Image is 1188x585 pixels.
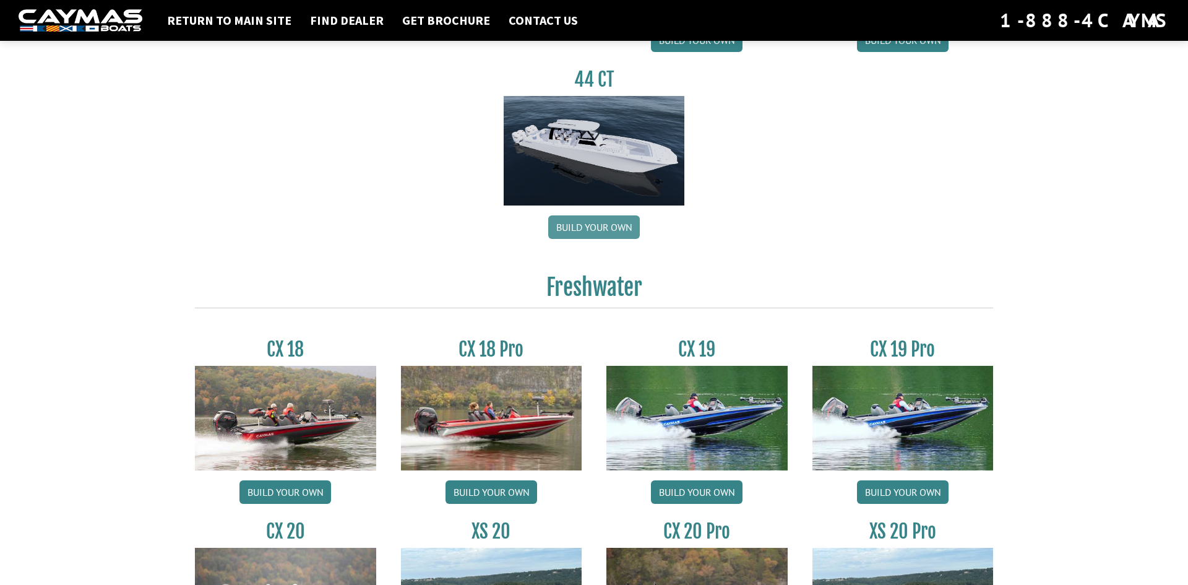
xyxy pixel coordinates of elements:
[606,338,788,361] h3: CX 19
[401,366,582,470] img: CX-18SS_thumbnail.jpg
[401,338,582,361] h3: CX 18 Pro
[19,9,142,32] img: white-logo-c9c8dbefe5ff5ceceb0f0178aa75bf4bb51f6bca0971e226c86eb53dfe498488.png
[548,215,640,239] a: Build your own
[651,480,742,504] a: Build your own
[606,520,788,543] h3: CX 20 Pro
[812,366,994,470] img: CX19_thumbnail.jpg
[396,12,496,28] a: Get Brochure
[812,520,994,543] h3: XS 20 Pro
[239,480,331,504] a: Build your own
[857,480,949,504] a: Build your own
[195,274,993,308] h2: Freshwater
[502,12,584,28] a: Contact Us
[161,12,298,28] a: Return to main site
[1000,7,1169,34] div: 1-888-4CAYMAS
[504,68,685,91] h3: 44 CT
[195,366,376,470] img: CX-18S_thumbnail.jpg
[304,12,390,28] a: Find Dealer
[195,520,376,543] h3: CX 20
[401,520,582,543] h3: XS 20
[504,96,685,206] img: 44ct_background.png
[606,366,788,470] img: CX19_thumbnail.jpg
[195,338,376,361] h3: CX 18
[812,338,994,361] h3: CX 19 Pro
[445,480,537,504] a: Build your own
